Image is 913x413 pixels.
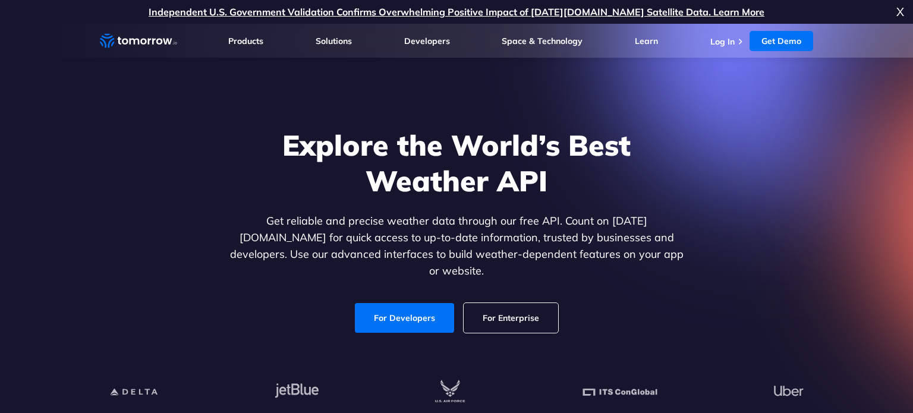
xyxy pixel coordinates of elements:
a: Learn [635,36,658,46]
h1: Explore the World’s Best Weather API [227,127,686,198]
a: Space & Technology [502,36,583,46]
a: Products [228,36,263,46]
p: Get reliable and precise weather data through our free API. Count on [DATE][DOMAIN_NAME] for quic... [227,213,686,279]
a: For Enterprise [464,303,558,333]
a: Home link [100,32,177,50]
a: For Developers [355,303,454,333]
a: Log In [710,36,735,47]
a: Developers [404,36,450,46]
a: Get Demo [750,31,813,51]
a: Solutions [316,36,352,46]
a: Independent U.S. Government Validation Confirms Overwhelming Positive Impact of [DATE][DOMAIN_NAM... [149,6,764,18]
